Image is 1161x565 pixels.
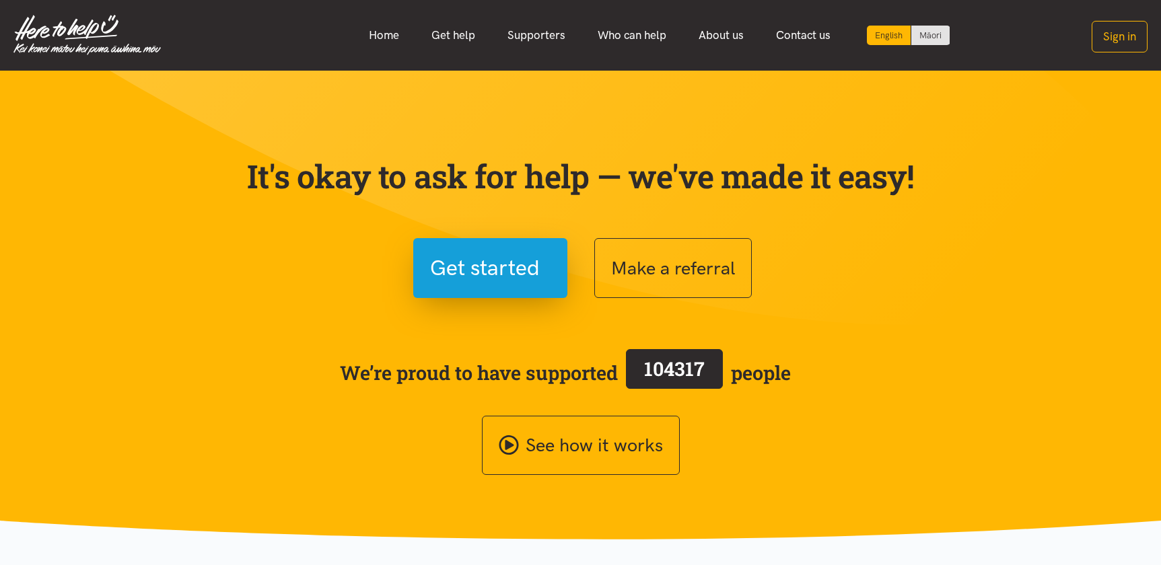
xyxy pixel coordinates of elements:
[618,346,731,399] a: 104317
[867,26,950,45] div: Language toggle
[415,21,491,50] a: Get help
[682,21,760,50] a: About us
[353,21,415,50] a: Home
[244,157,917,196] p: It's okay to ask for help — we've made it easy!
[491,21,582,50] a: Supporters
[911,26,950,45] a: Switch to Te Reo Māori
[594,238,752,298] button: Make a referral
[430,251,540,285] span: Get started
[482,416,680,476] a: See how it works
[582,21,682,50] a: Who can help
[13,15,161,55] img: Home
[413,238,567,298] button: Get started
[1092,21,1148,52] button: Sign in
[867,26,911,45] div: Current language
[644,356,705,381] span: 104317
[340,346,791,399] span: We’re proud to have supported people
[760,21,847,50] a: Contact us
